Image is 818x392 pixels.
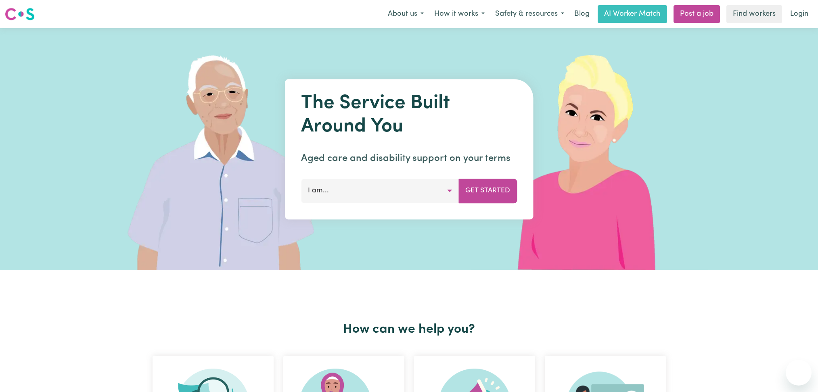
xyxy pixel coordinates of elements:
[569,5,594,23] a: Blog
[490,6,569,23] button: Safety & resources
[5,5,35,23] a: Careseekers logo
[301,179,459,203] button: I am...
[726,5,782,23] a: Find workers
[301,92,517,138] h1: The Service Built Around You
[5,7,35,21] img: Careseekers logo
[458,179,517,203] button: Get Started
[598,5,667,23] a: AI Worker Match
[383,6,429,23] button: About us
[785,5,813,23] a: Login
[429,6,490,23] button: How it works
[786,360,812,386] iframe: Button to launch messaging window
[148,322,671,337] h2: How can we help you?
[674,5,720,23] a: Post a job
[301,151,517,166] p: Aged care and disability support on your terms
